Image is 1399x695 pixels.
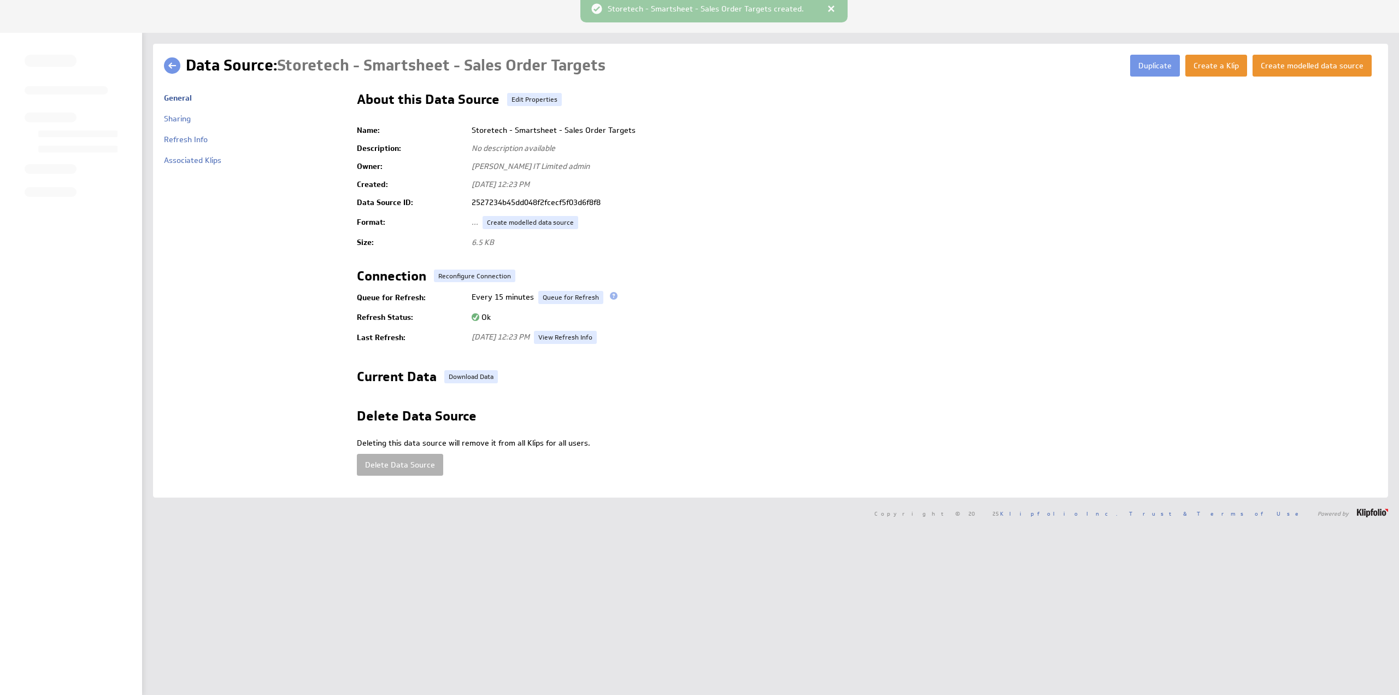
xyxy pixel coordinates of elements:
[483,216,578,229] a: Create modelled data source
[357,93,499,110] h2: About this Data Source
[1185,55,1247,77] button: Create a Klip
[472,312,491,322] span: Ok
[186,55,606,77] h1: Data Source:
[1000,510,1118,517] a: Klipfolio Inc.
[357,233,466,252] td: Size:
[164,135,208,144] a: Refresh Info
[472,332,530,342] span: [DATE] 12:23 PM
[1318,511,1349,516] span: Powered by
[357,270,426,287] h2: Connection
[466,194,1377,212] td: 2527234b45dd048f2fcecf5f03d6f8f8
[164,155,221,165] a: Associated Klips
[277,55,606,75] span: Storetech - Smartsheet - Sales Order Targets
[1253,55,1372,77] button: Create modelled data source
[357,454,443,476] button: Delete Data Source
[357,176,466,194] td: Created:
[357,194,466,212] td: Data Source ID:
[466,121,1377,139] td: Storetech - Smartsheet - Sales Order Targets
[472,217,478,227] span: ...
[608,5,804,14] span: Storetech - Smartsheet - Sales Order Targets created.
[534,331,597,344] a: View Refresh Info
[357,121,466,139] td: Name:
[357,370,437,388] h2: Current Data
[444,370,498,383] a: Download Data
[874,511,1118,516] span: Copyright © 2025
[434,270,515,283] a: Reconfigure Connection
[357,438,1377,449] p: Deleting this data source will remove it from all Klips for all users.
[357,157,466,176] td: Owner:
[472,237,494,247] span: 6.5 KB
[357,287,466,308] td: Queue for Refresh:
[472,179,530,189] span: [DATE] 12:23 PM
[472,161,590,171] span: [PERSON_NAME] IT Limited admin
[357,410,477,427] h2: Delete Data Source
[1357,509,1388,517] img: logo-footer.png
[357,308,466,326] td: Refresh Status:
[472,292,534,302] span: Every 15 minutes
[357,326,466,348] td: Last Refresh:
[1129,510,1306,517] a: Trust & Terms of Use
[357,212,466,233] td: Format:
[507,93,562,106] a: Edit Properties
[25,55,117,197] img: skeleton-sidenav.svg
[1130,55,1180,77] button: Duplicate
[164,93,192,103] a: General
[164,114,191,124] a: Sharing
[472,143,555,153] span: No description available
[538,291,603,304] a: Queue for Refresh
[357,139,466,157] td: Description:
